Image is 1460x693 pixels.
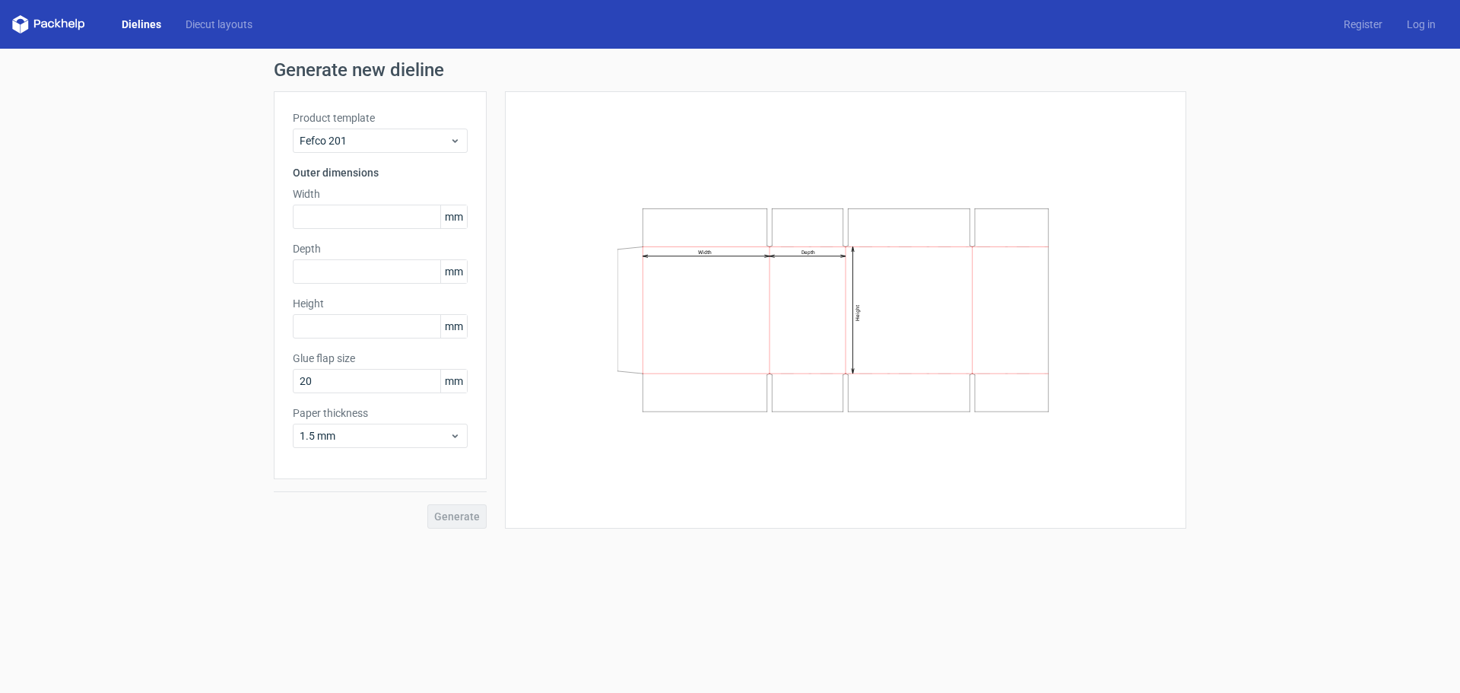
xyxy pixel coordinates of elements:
[109,17,173,32] a: Dielines
[293,296,468,311] label: Height
[300,133,449,148] span: Fefco 201
[293,186,468,202] label: Width
[1331,17,1395,32] a: Register
[300,428,449,443] span: 1.5 mm
[698,250,712,256] text: Width
[274,61,1186,79] h1: Generate new dieline
[855,305,861,321] text: Height
[293,241,468,256] label: Depth
[293,351,468,366] label: Glue flap size
[801,250,815,256] text: Depth
[293,405,468,421] label: Paper thickness
[1395,17,1448,32] a: Log in
[173,17,265,32] a: Diecut layouts
[440,205,467,228] span: mm
[293,110,468,126] label: Product template
[440,260,467,283] span: mm
[440,370,467,393] span: mm
[293,165,468,180] h3: Outer dimensions
[440,315,467,338] span: mm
